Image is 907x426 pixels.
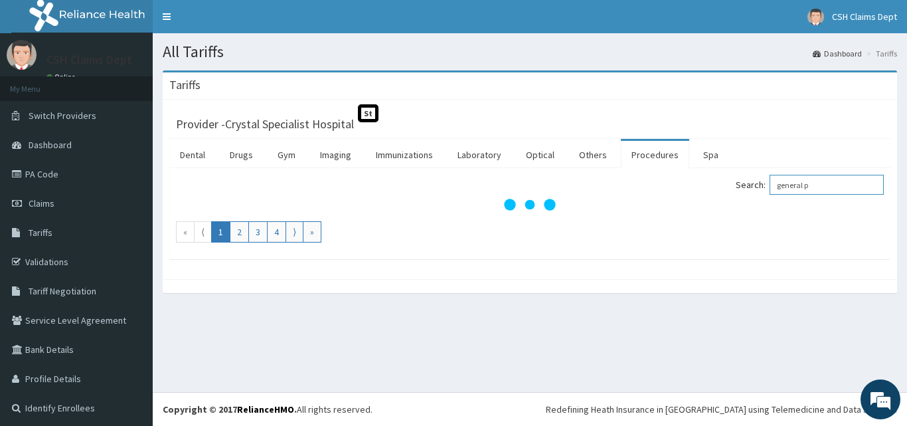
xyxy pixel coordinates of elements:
[365,141,444,169] a: Immunizations
[153,392,907,426] footer: All rights reserved.
[29,227,52,239] span: Tariffs
[176,221,195,243] a: Go to first page
[230,221,249,243] a: Go to page number 2
[546,403,897,416] div: Redefining Heath Insurance in [GEOGRAPHIC_DATA] using Telemedicine and Data Science!
[303,221,321,243] a: Go to last page
[237,403,294,415] a: RelianceHMO
[46,72,78,82] a: Online
[358,104,378,122] span: St
[503,178,556,231] svg: audio-loading
[693,141,729,169] a: Spa
[813,48,862,59] a: Dashboard
[7,284,253,331] textarea: Type your message and hit 'Enter'
[169,141,216,169] a: Dental
[176,118,354,130] h3: Provider - Crystal Specialist Hospital
[194,221,212,243] a: Go to previous page
[163,403,297,415] strong: Copyright © 2017 .
[807,9,824,25] img: User Image
[169,79,201,91] h3: Tariffs
[211,221,230,243] a: Go to page number 1
[770,175,884,195] input: Search:
[69,74,223,92] div: Chat with us now
[29,285,96,297] span: Tariff Negotiation
[29,139,72,151] span: Dashboard
[863,48,897,59] li: Tariffs
[218,7,250,39] div: Minimize live chat window
[163,43,897,60] h1: All Tariffs
[25,66,54,100] img: d_794563401_company_1708531726252_794563401
[832,11,897,23] span: CSH Claims Dept
[447,141,512,169] a: Laboratory
[46,54,132,66] p: CSH Claims Dept
[267,221,286,243] a: Go to page number 4
[7,40,37,70] img: User Image
[568,141,618,169] a: Others
[286,221,303,243] a: Go to next page
[736,175,884,195] label: Search:
[267,141,306,169] a: Gym
[219,141,264,169] a: Drugs
[248,221,268,243] a: Go to page number 3
[515,141,565,169] a: Optical
[29,110,96,122] span: Switch Providers
[77,128,183,263] span: We're online!
[29,197,54,209] span: Claims
[309,141,362,169] a: Imaging
[621,141,689,169] a: Procedures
